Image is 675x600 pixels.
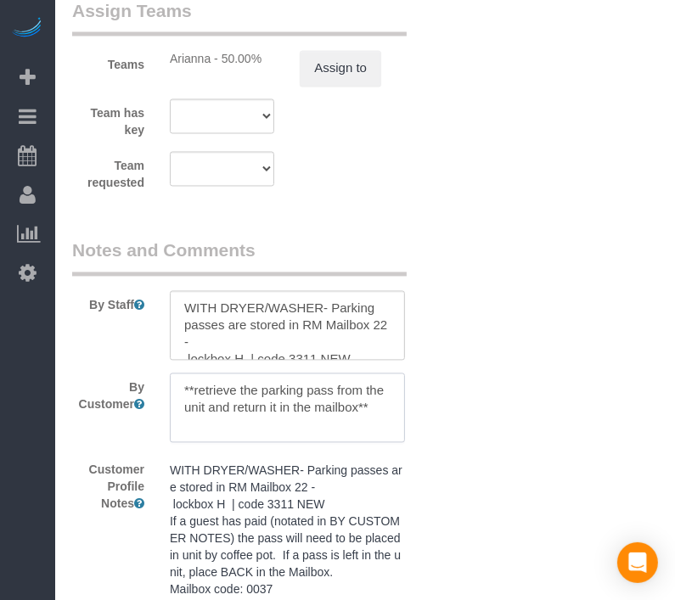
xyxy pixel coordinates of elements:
label: Team requested [59,152,157,192]
div: Open Intercom Messenger [617,542,658,583]
div: Arianna - 50.00% [170,51,274,68]
label: By Customer [59,373,157,413]
label: By Staff [59,291,157,314]
label: Team has key [59,99,157,139]
img: Automaid Logo [10,17,44,41]
label: Customer Profile Notes [59,456,157,513]
label: Teams [59,51,157,74]
button: Assign to [300,51,381,87]
legend: Notes and Comments [72,238,407,277]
